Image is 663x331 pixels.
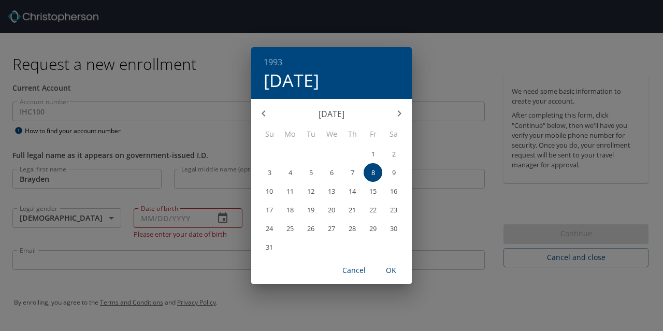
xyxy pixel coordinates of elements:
[384,219,403,238] button: 30
[286,225,294,232] p: 25
[264,55,282,69] button: 1993
[384,145,403,163] button: 2
[260,200,279,219] button: 17
[276,108,387,120] p: [DATE]
[343,163,362,182] button: 7
[281,182,299,200] button: 11
[260,128,279,140] span: Su
[337,261,370,280] button: Cancel
[392,169,396,176] p: 9
[349,225,356,232] p: 28
[322,163,341,182] button: 6
[351,169,354,176] p: 7
[364,163,382,182] button: 8
[384,182,403,200] button: 16
[286,207,294,213] p: 18
[301,163,320,182] button: 5
[266,244,273,251] p: 31
[343,219,362,238] button: 28
[281,219,299,238] button: 25
[281,200,299,219] button: 18
[307,225,314,232] p: 26
[328,207,335,213] p: 20
[371,169,375,176] p: 8
[379,264,403,277] span: OK
[343,182,362,200] button: 14
[390,207,397,213] p: 23
[384,128,403,140] span: Sa
[307,188,314,195] p: 12
[328,188,335,195] p: 13
[364,200,382,219] button: 22
[260,182,279,200] button: 10
[301,200,320,219] button: 19
[260,163,279,182] button: 3
[392,151,396,157] p: 2
[374,261,408,280] button: OK
[384,163,403,182] button: 9
[349,188,356,195] p: 14
[266,188,273,195] p: 10
[369,225,377,232] p: 29
[371,151,375,157] p: 1
[390,188,397,195] p: 16
[322,182,341,200] button: 13
[301,219,320,238] button: 26
[301,128,320,140] span: Tu
[384,200,403,219] button: 23
[341,264,366,277] span: Cancel
[322,200,341,219] button: 20
[307,207,314,213] p: 19
[286,188,294,195] p: 11
[260,238,279,256] button: 31
[281,163,299,182] button: 4
[364,145,382,163] button: 1
[330,169,334,176] p: 6
[260,219,279,238] button: 24
[322,128,341,140] span: We
[349,207,356,213] p: 21
[364,182,382,200] button: 15
[364,128,382,140] span: Fr
[369,188,377,195] p: 15
[369,207,377,213] p: 22
[322,219,341,238] button: 27
[289,169,292,176] p: 4
[301,182,320,200] button: 12
[268,169,271,176] p: 3
[390,225,397,232] p: 30
[328,225,335,232] p: 27
[264,69,319,91] button: [DATE]
[343,200,362,219] button: 21
[309,169,313,176] p: 5
[281,128,299,140] span: Mo
[364,219,382,238] button: 29
[266,225,273,232] p: 24
[266,207,273,213] p: 17
[343,128,362,140] span: Th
